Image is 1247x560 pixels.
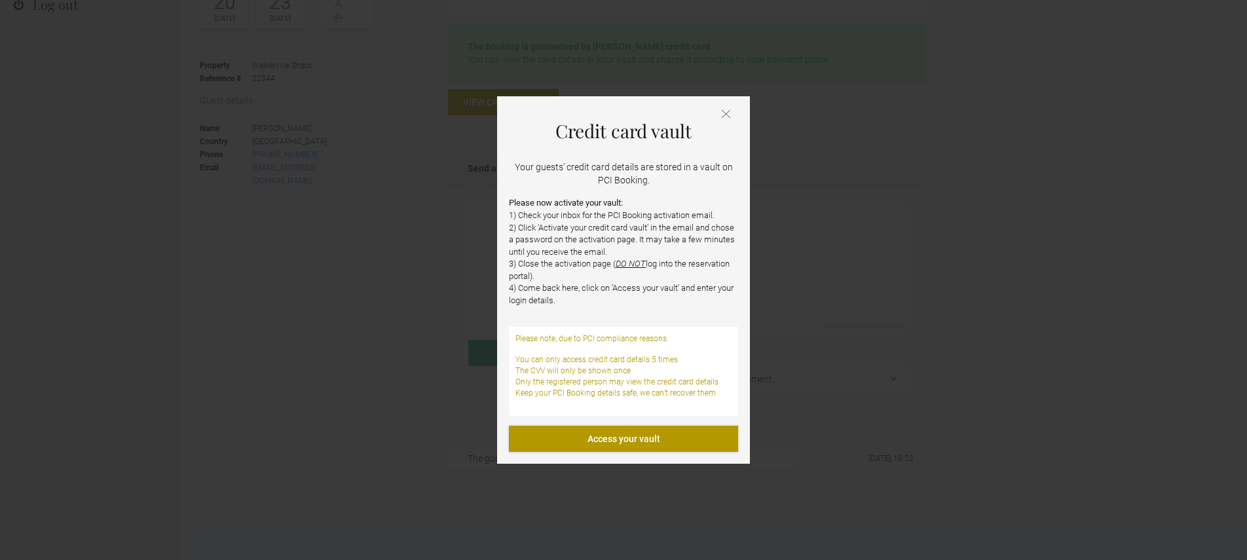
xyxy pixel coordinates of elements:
[722,109,730,121] button: Close
[509,197,738,307] div: 1) Check your inbox for the PCI Booking activation email. 2) Click ‘Activate your credit card vau...
[509,121,738,141] h4: Credit card vault
[509,160,738,187] p: Your guests’ credit card details are stored in a vault on PCI Booking.
[515,354,732,398] p: You can only access credit card details 5 times The CVV will only be shown once Only the register...
[515,333,732,345] p: Please note, due to PCI compliance reasons:
[616,259,646,269] i: DO NOT
[509,198,623,208] strong: Please now activate your vault:
[509,426,738,452] a: Access your vault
